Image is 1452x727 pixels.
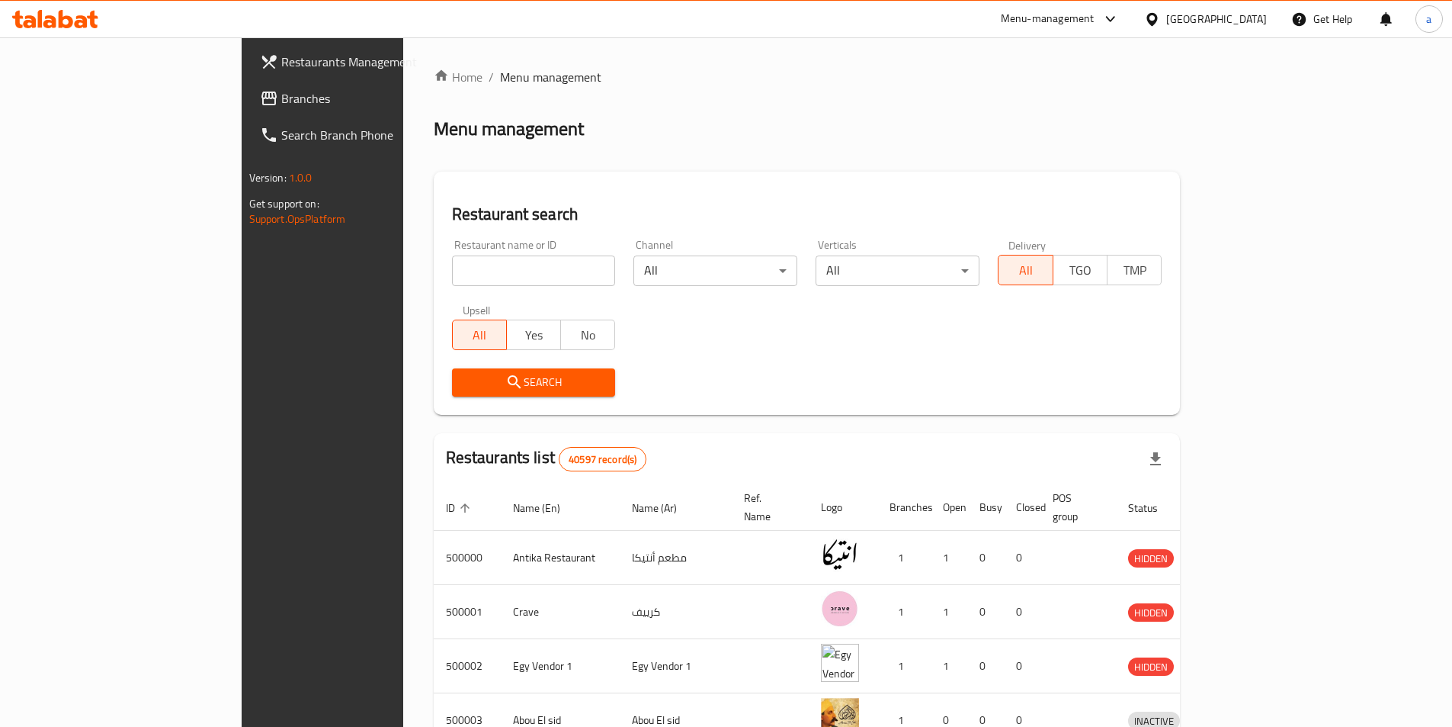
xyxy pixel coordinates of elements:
[1166,11,1267,27] div: [GEOGRAPHIC_DATA]
[1005,259,1047,281] span: All
[1004,484,1040,531] th: Closed
[249,168,287,188] span: Version:
[1001,10,1095,28] div: Menu-management
[452,203,1162,226] h2: Restaurant search
[1128,549,1174,568] div: HIDDEN
[620,639,732,693] td: Egy Vendor 1
[1059,259,1101,281] span: TGO
[513,499,580,517] span: Name (En)
[289,168,313,188] span: 1.0.0
[816,256,979,286] div: All
[1128,658,1174,676] div: HIDDEN
[446,499,475,517] span: ID
[281,53,472,71] span: Restaurants Management
[1128,550,1174,568] span: HIDDEN
[501,639,620,693] td: Egy Vendor 1
[821,536,859,574] img: Antika Restaurant
[967,639,1004,693] td: 0
[559,447,646,471] div: Total records count
[877,585,931,639] td: 1
[633,256,797,286] div: All
[821,644,859,682] img: Egy Vendor 1
[967,484,1004,531] th: Busy
[931,585,967,639] td: 1
[506,320,561,350] button: Yes
[501,531,620,585] td: Antika Restaurant
[434,117,584,141] h2: Menu management
[281,89,472,108] span: Branches
[459,324,501,346] span: All
[877,484,931,531] th: Branches
[1137,441,1174,478] div: Export file
[434,68,1181,86] nav: breadcrumb
[1426,11,1431,27] span: a
[809,484,877,531] th: Logo
[1008,240,1047,250] label: Delivery
[452,320,507,350] button: All
[249,209,346,229] a: Support.OpsPlatform
[501,585,620,639] td: Crave
[967,585,1004,639] td: 0
[1128,499,1178,517] span: Status
[821,590,859,628] img: Crave
[877,531,931,585] td: 1
[931,639,967,693] td: 1
[1114,259,1156,281] span: TMP
[559,452,646,467] span: 40597 record(s)
[489,68,494,86] li: /
[1128,604,1174,622] span: HIDDEN
[632,499,697,517] span: Name (Ar)
[877,639,931,693] td: 1
[1053,255,1107,285] button: TGO
[1004,531,1040,585] td: 0
[567,324,609,346] span: No
[1004,639,1040,693] td: 0
[500,68,601,86] span: Menu management
[452,256,616,286] input: Search for restaurant name or ID..
[1128,603,1174,622] div: HIDDEN
[464,373,604,392] span: Search
[249,194,319,214] span: Get support on:
[620,531,732,585] td: مطعم أنتيكا
[998,255,1053,285] button: All
[560,320,615,350] button: No
[931,484,967,531] th: Open
[931,531,967,585] td: 1
[446,446,647,471] h2: Restaurants list
[513,324,555,346] span: Yes
[1128,658,1174,676] span: HIDDEN
[1053,489,1098,526] span: POS group
[967,531,1004,585] td: 0
[281,126,472,144] span: Search Branch Phone
[248,80,484,117] a: Branches
[1004,585,1040,639] td: 0
[452,368,616,397] button: Search
[248,117,484,153] a: Search Branch Phone
[1107,255,1162,285] button: TMP
[248,43,484,80] a: Restaurants Management
[744,489,790,526] span: Ref. Name
[620,585,732,639] td: كرييف
[463,304,491,315] label: Upsell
